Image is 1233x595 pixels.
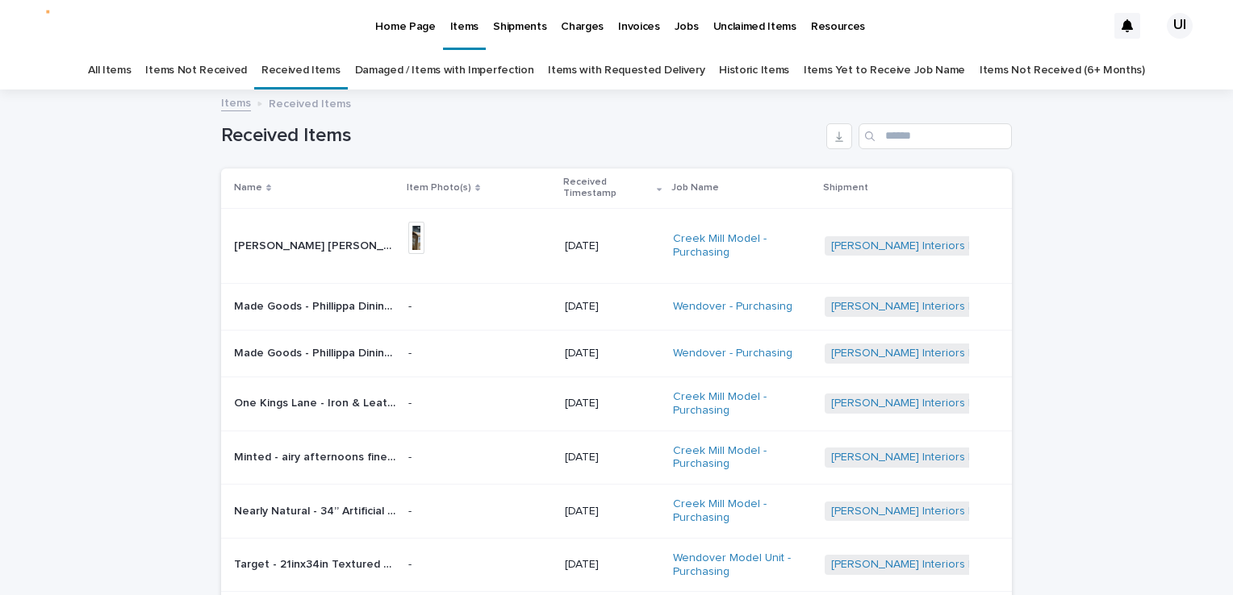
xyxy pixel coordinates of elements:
p: Name [234,179,262,197]
a: Items Not Received (6+ Months) [980,52,1145,89]
p: [DATE] [565,347,660,360]
p: - [408,505,552,518]
a: Creek Mill Model - Purchasing [673,444,812,472]
a: Wendover - Purchasing [673,347,792,360]
a: [PERSON_NAME] Interiors | Inbound Shipment | 24614 [831,300,1109,314]
a: Damaged / Items with Imperfection [355,52,534,89]
p: - [408,347,552,360]
tr: One Kings Lane - Iron & Leather Magazine Rack SKU75962025 | 75239One Kings Lane - Iron & Leather ... [221,377,1012,431]
h1: Received Items [221,124,820,148]
a: Creek Mill Model - Purchasing [673,497,812,525]
a: All Items [88,52,131,89]
tr: Minted - airy afternoons fine art prints Dimensions 14in x 11in Format White Border Frame Natural... [221,431,1012,485]
p: [DATE] [565,451,660,464]
p: Received Items [269,94,351,111]
tr: Made Goods - Phillippa Dining Chair SKU FURPHILLINACHGR9(replacement) | 75081Made Goods - Phillip... [221,284,1012,331]
p: - [408,451,552,464]
p: One Kings Lane - Iron & Leather Magazine Rack SKU75962025 | 75239 [234,393,399,410]
p: [DATE] [565,397,660,410]
a: [PERSON_NAME] Interiors | Inbound Shipment | 24040 [831,505,1112,518]
p: - [408,558,552,572]
p: [DATE] [565,558,660,572]
p: [DATE] [565,505,660,518]
p: - [408,397,552,410]
a: Items [221,93,251,111]
p: Minted - airy afternoons fine art prints Dimensions 14in x 11in Format White Border Frame Natural... [234,447,399,464]
input: Search [859,123,1012,149]
p: Target - 21inx34in Textured Bath Mat - Casaluna warm brown | 75519 [234,555,399,572]
img: -CUHQjCxvm30Jqt2yT45eHFtj4X9vMv0f3qQejNhcms [32,10,124,42]
p: [DATE] [565,239,660,253]
tr: Target - 21inx34in Textured Bath Mat - Casaluna warm brown | 75519Target - 21inx34in Textured Bat... [221,538,1012,592]
tr: Nearly Natural - 34” Artificial River Fern Plant in Metal Planter with Stand DIY KIT | 75332Nearl... [221,485,1012,539]
a: Creek Mill Model - Purchasing [673,390,812,418]
a: Items with Requested Delivery [548,52,704,89]
tr: [PERSON_NAME] [PERSON_NAME]-003 | 75240[PERSON_NAME] [PERSON_NAME]-003 | 75240 [DATE]Creek Mill M... [221,208,1012,284]
a: [PERSON_NAME] Interiors | Inbound Shipment | 24040 [831,451,1112,464]
p: Shipment [823,179,868,197]
a: [PERSON_NAME] Interiors | Inbound Shipment | 24741 [831,558,1108,572]
div: UI [1167,13,1193,39]
a: Items Yet to Receive Job Name [804,52,965,89]
p: Received Timestamp [563,173,653,203]
a: [PERSON_NAME] Interiors | Inbound Shipment | 24040 [831,239,1112,253]
a: [PERSON_NAME] Interiors | Inbound Shipment | 24614 [831,347,1109,360]
p: [PERSON_NAME] [PERSON_NAME]-003 | 75240 [234,236,399,253]
a: Items Not Received [145,52,246,89]
a: Received Items [261,52,341,89]
a: Historic Items [719,52,789,89]
p: Job Name [671,179,719,197]
p: Item Photo(s) [407,179,471,197]
a: Wendover - Purchasing [673,300,792,314]
p: - [408,300,552,314]
p: [DATE] [565,300,660,314]
tr: Made Goods - Phillippa Dining Chair SKU FURPHILLINACHGR9(replacement) | 75080Made Goods - Phillip... [221,331,1012,377]
p: Made Goods - Phillippa Dining Chair SKU FURPHILLINACHGR9(replacement) | 75080 [234,343,399,360]
a: Wendover Model Unit - Purchasing [673,551,812,579]
a: [PERSON_NAME] Interiors | Inbound Shipment | 24040 [831,397,1112,410]
a: Creek Mill Model - Purchasing [673,232,812,260]
p: Nearly Natural - 34” Artificial River Fern Plant in Metal Planter with Stand DIY KIT | 75332 [234,501,399,518]
p: Made Goods - Phillippa Dining Chair SKU FURPHILLINACHGR9(replacement) | 75081 [234,297,399,314]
